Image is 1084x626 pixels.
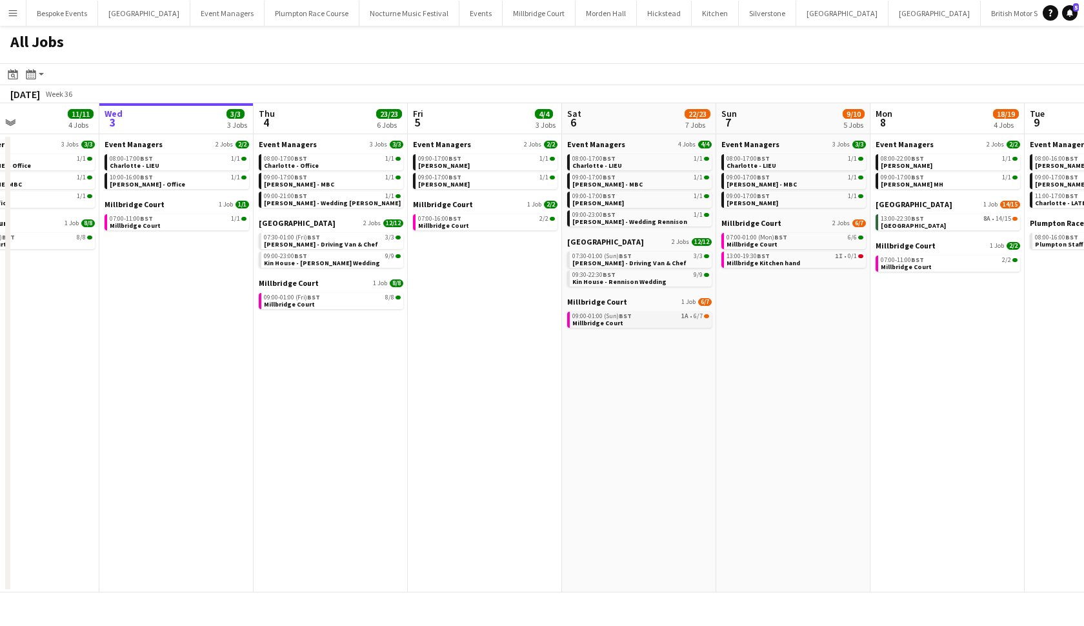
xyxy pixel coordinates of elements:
span: Micklefield Hall [881,221,946,230]
span: BST [448,214,461,223]
span: BST [774,233,787,241]
span: 12/12 [383,219,403,227]
span: Wed [105,108,123,119]
a: Millbridge Court1 Job6/7 [567,297,712,307]
a: [GEOGRAPHIC_DATA]2 Jobs12/12 [259,218,403,228]
span: 1/1 [87,157,92,161]
span: BST [603,210,616,219]
a: 09:30-22:30BST9/9Kin House - Rennison Wedding [572,270,709,285]
span: Kin House - Rudd Wedding [264,259,380,267]
span: 1/1 [77,174,86,181]
span: 4/4 [698,141,712,148]
span: Magda - MBC [727,180,797,188]
span: 3/3 [226,109,245,119]
span: BST [757,173,770,181]
span: 1/1 [385,193,394,199]
span: Millbridge Court [721,218,781,228]
span: 1 Job [527,201,541,208]
span: 1/1 [694,156,703,162]
a: Event Managers3 Jobs3/3 [721,139,866,149]
span: Molly LIEU [572,199,624,207]
span: BST [140,214,153,223]
a: 09:00-17:00BST1/1[PERSON_NAME] - MBC [727,173,863,188]
span: Molly MH [881,180,943,188]
span: Magda - MBC [264,180,334,188]
span: 13:00-22:30 [881,216,924,222]
span: Millbridge Court [876,241,936,250]
span: BST [757,252,770,260]
span: 09:00-01:00 (Sun) [572,313,632,319]
div: Event Managers3 Jobs3/308:00-17:00BST1/1Charlotte - Office09:00-17:00BST1/1[PERSON_NAME] - MBC09:... [259,139,403,218]
div: 3 Jobs [227,120,247,130]
span: BST [294,192,307,200]
span: 2 Jobs [832,219,850,227]
span: Event Managers [721,139,779,149]
span: 09:00-17:00 [727,174,770,181]
span: 1/1 [848,174,857,181]
span: Charlotte - LIEU [572,161,622,170]
span: 2/2 [1007,242,1020,250]
span: Molly LIEU [727,199,778,207]
a: Millbridge Court1 Job8/8 [259,278,403,288]
a: Millbridge Court1 Job2/2 [413,199,557,209]
span: 4/4 [535,109,553,119]
a: 5 [1062,5,1078,21]
a: 07:00-11:00BST2/2Millbridge Court [881,256,1018,270]
span: Molly LIEU [418,180,470,188]
span: 08:00-17:00 [264,156,307,162]
span: 07:00-01:00 (Mon) [727,234,787,241]
span: Magda - MBC [572,180,643,188]
span: 2/2 [236,141,249,148]
span: 09:00-23:00 [572,212,616,218]
span: BST [448,173,461,181]
div: 3 Jobs [536,120,556,130]
a: [GEOGRAPHIC_DATA]2 Jobs12/12 [567,237,712,247]
span: Kin House [259,218,336,228]
span: 09:00-17:00 [572,174,616,181]
span: Charlotte - MH [881,161,932,170]
span: BST [619,252,632,260]
a: 07:00-16:00BST2/2Millbridge Court [418,214,555,229]
span: 22/23 [685,109,710,119]
span: 2 Jobs [672,238,689,246]
div: Event Managers2 Jobs2/209:00-17:00BST1/1[PERSON_NAME]09:00-17:00BST1/1[PERSON_NAME] [413,139,557,199]
a: 13:00-22:30BST8A•14/15[GEOGRAPHIC_DATA] [881,214,1018,229]
span: Charlotte - LIEU [110,161,159,170]
span: 6/7 [694,313,703,319]
button: Events [459,1,503,26]
span: 2/2 [544,141,557,148]
a: Millbridge Court1 Job1/1 [105,199,249,209]
span: BST [294,173,307,181]
div: Event Managers2 Jobs2/208:00-22:00BST1/1[PERSON_NAME]09:00-17:00BST1/1[PERSON_NAME] MH [876,139,1020,199]
span: 1 Job [990,242,1004,250]
div: • [727,253,863,259]
span: 09:00-17:00 [1035,174,1078,181]
span: 8/8 [385,294,394,301]
span: BST [448,154,461,163]
span: 1/1 [385,174,394,181]
span: Millbridge Court [567,297,627,307]
a: 09:00-17:00BST1/1[PERSON_NAME] - MBC [264,173,401,188]
span: 6/7 [698,298,712,306]
div: Millbridge Court1 Job8/809:00-01:00 (Fri)BST8/8Millbridge Court [259,278,403,312]
div: Millbridge Court1 Job6/709:00-01:00 (Sun)BST1A•6/7Millbridge Court [567,297,712,330]
span: Thu [259,108,275,119]
span: Tue [1030,108,1045,119]
span: 11:00-17:00 [1035,193,1078,199]
span: Micklefield Hall [876,199,952,209]
button: [GEOGRAPHIC_DATA] [796,1,888,26]
span: 8/8 [390,279,403,287]
button: Silverstone [739,1,796,26]
span: 1 Job [681,298,696,306]
span: 1 Job [373,279,387,287]
a: 09:00-23:00BST1/1[PERSON_NAME] - Wedding Rennison [572,210,709,225]
span: 1/1 [1002,174,1011,181]
span: 2/2 [539,216,548,222]
span: 4 [257,115,275,130]
span: 3/3 [81,141,95,148]
span: 09:00-01:00 (Fri) [264,294,320,301]
div: 7 Jobs [685,120,710,130]
span: BST [603,192,616,200]
a: Millbridge Court2 Jobs6/7 [721,218,866,228]
a: 08:00-17:00BST1/1Charlotte - Office [264,154,401,169]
